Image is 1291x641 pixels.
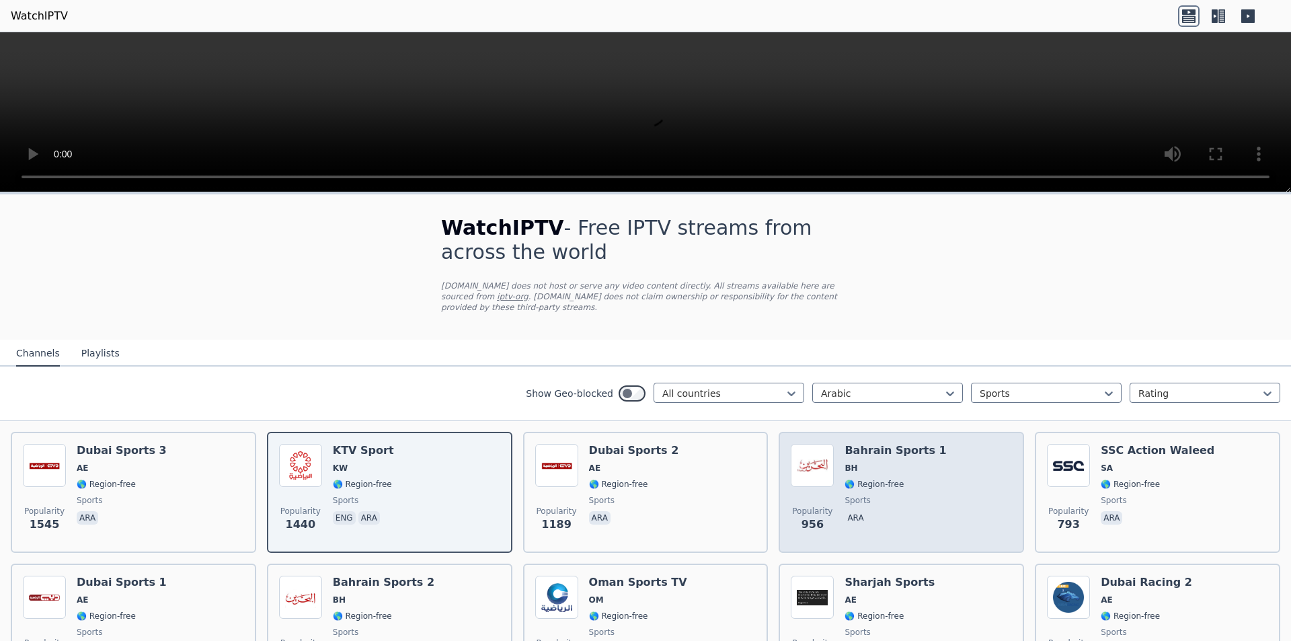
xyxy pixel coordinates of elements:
[358,511,380,525] p: ara
[279,444,322,487] img: KTV Sport
[333,463,348,474] span: KW
[845,611,904,621] span: 🌎 Region-free
[279,576,322,619] img: Bahrain Sports 2
[441,216,564,239] span: WatchIPTV
[1101,576,1192,589] h6: Dubai Racing 2
[801,517,824,533] span: 956
[333,444,394,457] h6: KTV Sport
[589,511,611,525] p: ara
[1101,463,1113,474] span: SA
[333,576,434,589] h6: Bahrain Sports 2
[845,511,866,525] p: ara
[77,495,102,506] span: sports
[845,463,857,474] span: BH
[845,595,856,605] span: AE
[791,444,834,487] img: Bahrain Sports 1
[1101,627,1126,638] span: sports
[589,463,600,474] span: AE
[497,292,529,301] a: iptv-org
[77,479,136,490] span: 🌎 Region-free
[77,463,88,474] span: AE
[23,444,66,487] img: Dubai Sports 3
[333,479,392,490] span: 🌎 Region-free
[333,595,346,605] span: BH
[1047,444,1090,487] img: SSC Action Waleed
[333,495,358,506] span: sports
[333,511,356,525] p: eng
[77,595,88,605] span: AE
[791,576,834,619] img: Sharjah Sports
[1048,506,1089,517] span: Popularity
[1101,511,1122,525] p: ara
[77,511,98,525] p: ara
[1047,576,1090,619] img: Dubai Racing 2
[845,444,946,457] h6: Bahrain Sports 1
[441,216,850,264] h1: - Free IPTV streams from across the world
[333,627,358,638] span: sports
[30,517,60,533] span: 1545
[1057,517,1079,533] span: 793
[589,495,615,506] span: sports
[845,479,904,490] span: 🌎 Region-free
[77,444,167,457] h6: Dubai Sports 3
[11,8,68,24] a: WatchIPTV
[1101,495,1126,506] span: sports
[81,341,120,367] button: Playlists
[535,576,578,619] img: Oman Sports TV
[24,506,65,517] span: Popularity
[1101,444,1214,457] h6: SSC Action Waleed
[589,576,687,589] h6: Oman Sports TV
[589,627,615,638] span: sports
[1101,611,1160,621] span: 🌎 Region-free
[845,576,935,589] h6: Sharjah Sports
[589,444,679,457] h6: Dubai Sports 2
[280,506,321,517] span: Popularity
[792,506,832,517] span: Popularity
[589,595,604,605] span: OM
[16,341,60,367] button: Channels
[537,506,577,517] span: Popularity
[589,611,648,621] span: 🌎 Region-free
[1101,595,1112,605] span: AE
[286,517,316,533] span: 1440
[526,387,613,400] label: Show Geo-blocked
[845,495,870,506] span: sports
[333,611,392,621] span: 🌎 Region-free
[77,611,136,621] span: 🌎 Region-free
[541,517,572,533] span: 1189
[535,444,578,487] img: Dubai Sports 2
[441,280,850,313] p: [DOMAIN_NAME] does not host or serve any video content directly. All streams available here are s...
[23,576,66,619] img: Dubai Sports 1
[77,576,167,589] h6: Dubai Sports 1
[589,479,648,490] span: 🌎 Region-free
[77,627,102,638] span: sports
[845,627,870,638] span: sports
[1101,479,1160,490] span: 🌎 Region-free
